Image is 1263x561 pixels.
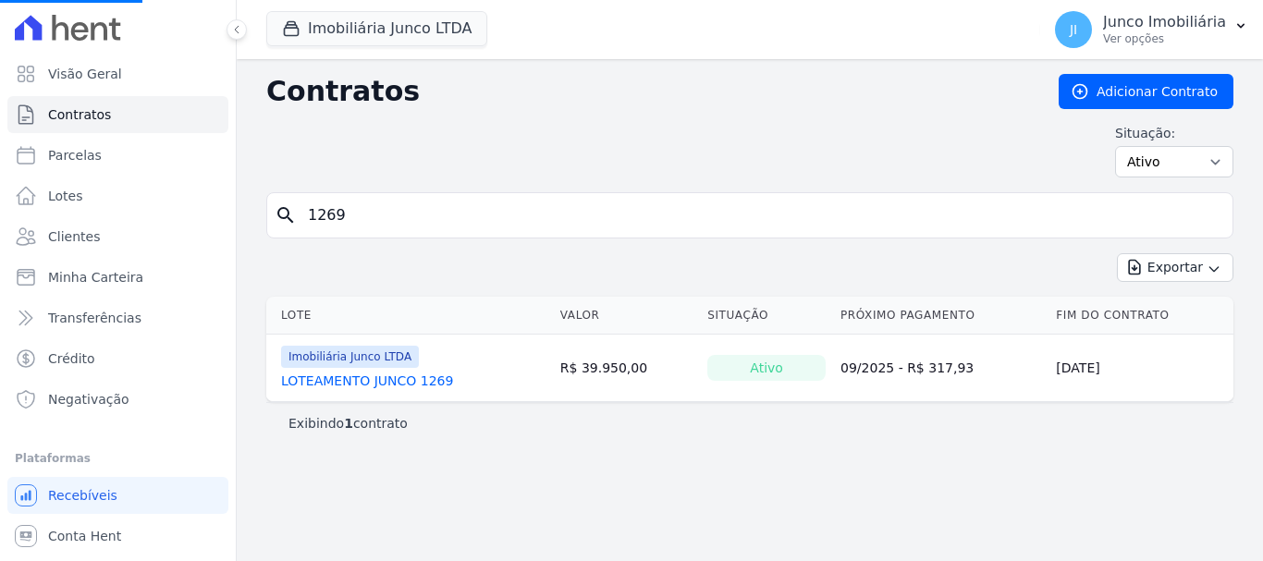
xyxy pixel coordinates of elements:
a: 09/2025 - R$ 317,93 [840,360,974,375]
button: JI Junco Imobiliária Ver opções [1040,4,1263,55]
th: Situação [700,297,833,335]
a: Contratos [7,96,228,133]
a: LOTEAMENTO JUNCO 1269 [281,372,453,390]
th: Próximo Pagamento [833,297,1048,335]
a: Recebíveis [7,477,228,514]
span: Negativação [48,390,129,409]
h2: Contratos [266,75,1029,108]
span: Parcelas [48,146,102,165]
th: Fim do Contrato [1048,297,1233,335]
th: Lote [266,297,553,335]
span: Contratos [48,105,111,124]
span: Clientes [48,227,100,246]
a: Minha Carteira [7,259,228,296]
span: Crédito [48,349,95,368]
p: Ver opções [1103,31,1226,46]
a: Transferências [7,299,228,336]
div: Ativo [707,355,826,381]
button: Imobiliária Junco LTDA [266,11,487,46]
a: Lotes [7,177,228,214]
span: Recebíveis [48,486,117,505]
td: [DATE] [1048,335,1233,402]
b: 1 [344,416,353,431]
p: Junco Imobiliária [1103,13,1226,31]
span: Minha Carteira [48,268,143,287]
td: R$ 39.950,00 [553,335,700,402]
th: Valor [553,297,700,335]
a: Negativação [7,381,228,418]
button: Exportar [1117,253,1233,282]
p: Exibindo contrato [288,414,408,433]
span: Lotes [48,187,83,205]
a: Clientes [7,218,228,255]
div: Plataformas [15,447,221,470]
a: Conta Hent [7,518,228,555]
span: Visão Geral [48,65,122,83]
span: JI [1070,23,1077,36]
label: Situação: [1115,124,1233,142]
i: search [275,204,297,226]
input: Buscar por nome do lote [297,197,1225,234]
span: Conta Hent [48,527,121,545]
a: Visão Geral [7,55,228,92]
a: Crédito [7,340,228,377]
span: Transferências [48,309,141,327]
a: Parcelas [7,137,228,174]
a: Adicionar Contrato [1059,74,1233,109]
span: Imobiliária Junco LTDA [281,346,419,368]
